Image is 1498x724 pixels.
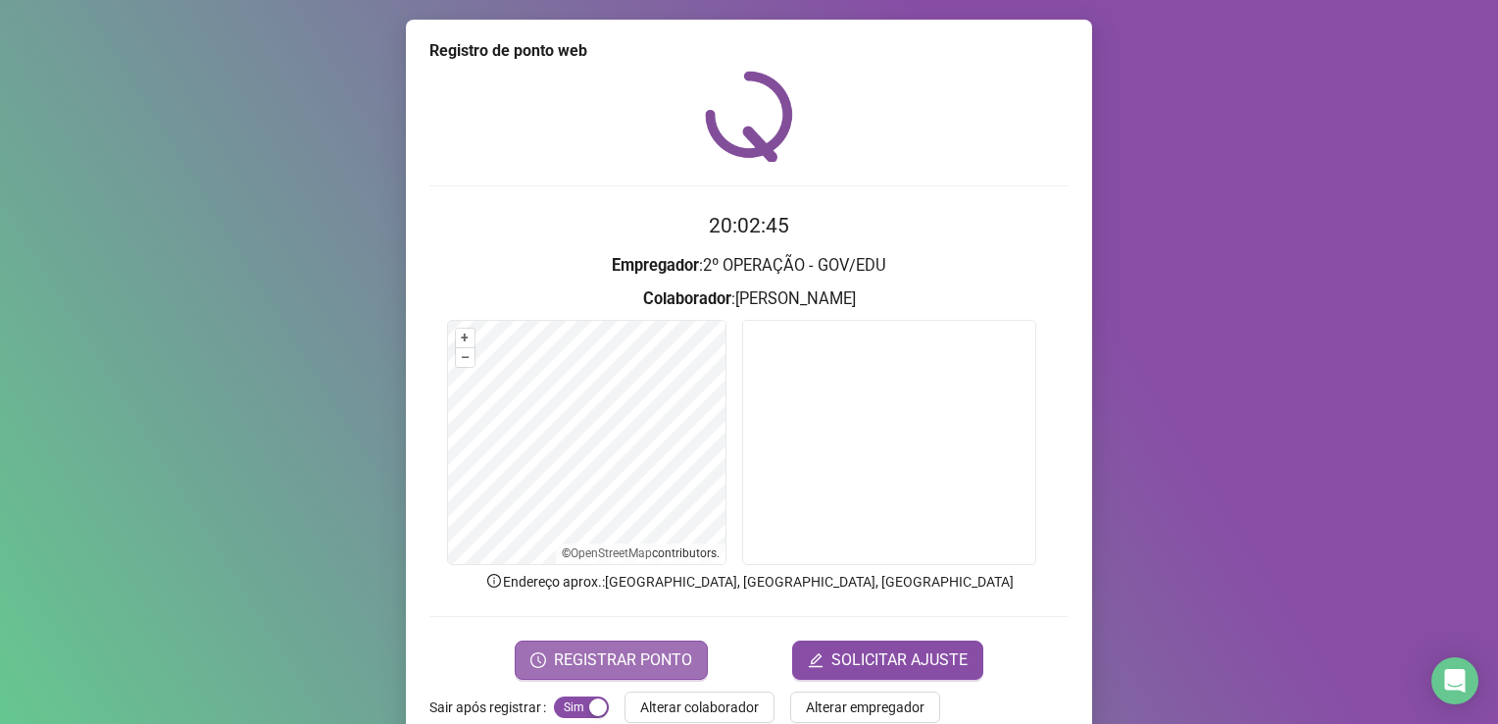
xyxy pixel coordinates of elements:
[612,256,699,275] strong: Empregador
[831,648,968,672] span: SOLICITAR AJUSTE
[562,546,720,560] li: © contributors.
[806,697,924,718] span: Alterar empregador
[456,329,474,347] button: +
[456,348,474,367] button: –
[485,572,503,590] span: info-circle
[554,648,692,672] span: REGISTRAR PONTO
[624,692,774,723] button: Alterar colaborador
[790,692,940,723] button: Alterar empregador
[792,641,983,680] button: editSOLICITAR AJUSTE
[709,214,789,237] time: 20:02:45
[515,641,708,680] button: REGISTRAR PONTO
[530,652,546,668] span: clock-circle
[1431,657,1478,704] div: Open Intercom Messenger
[808,652,824,668] span: edit
[429,39,1069,63] div: Registro de ponto web
[429,253,1069,279] h3: : 2º OPERAÇÃO - GOV/EDU
[429,692,554,723] label: Sair após registrar
[643,289,731,308] strong: Colaborador
[640,697,759,718] span: Alterar colaborador
[705,71,793,162] img: QRPoint
[571,546,652,560] a: OpenStreetMap
[429,571,1069,593] p: Endereço aprox. : [GEOGRAPHIC_DATA], [GEOGRAPHIC_DATA], [GEOGRAPHIC_DATA]
[429,286,1069,312] h3: : [PERSON_NAME]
